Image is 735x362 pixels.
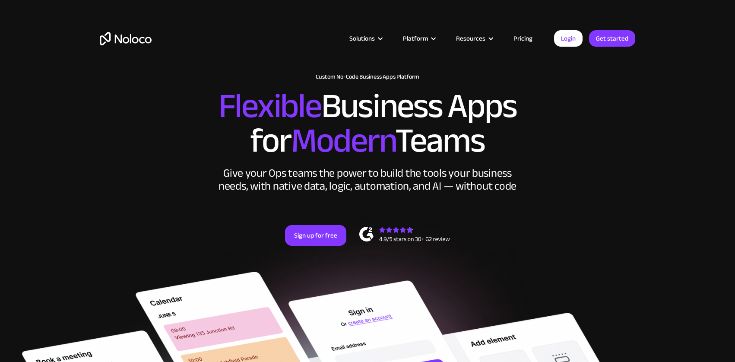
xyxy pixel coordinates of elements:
h2: Business Apps for Teams [100,89,635,158]
span: Modern [291,108,395,173]
a: Pricing [503,33,543,44]
a: Sign up for free [285,225,346,246]
div: Platform [403,33,428,44]
a: Get started [589,30,635,47]
span: Flexible [219,74,321,138]
div: Give your Ops teams the power to build the tools your business needs, with native data, logic, au... [216,167,519,193]
div: Resources [456,33,485,44]
a: Login [554,30,583,47]
div: Solutions [349,33,375,44]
